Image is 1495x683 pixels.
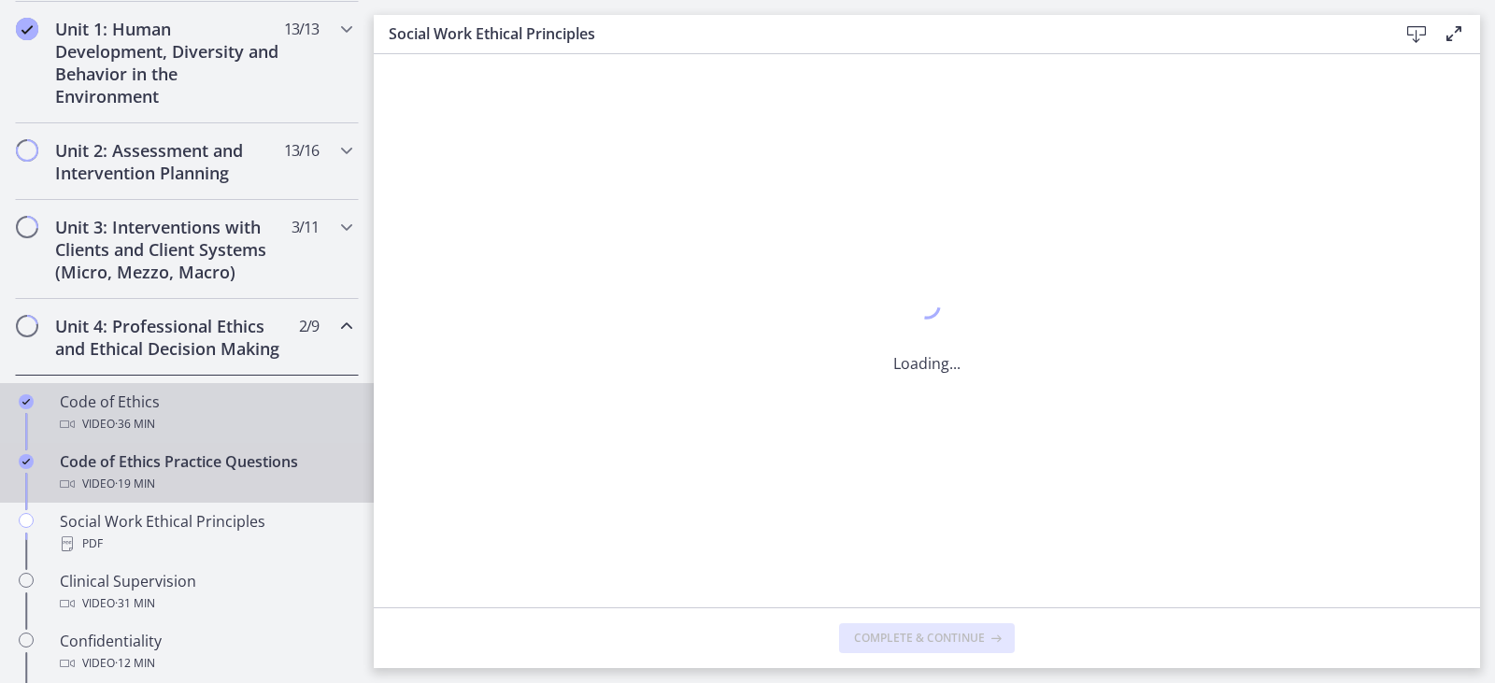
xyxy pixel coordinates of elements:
span: 13 / 16 [284,139,319,162]
h2: Unit 2: Assessment and Intervention Planning [55,139,283,184]
div: Social Work Ethical Principles [60,510,351,555]
i: Completed [19,394,34,409]
span: · 31 min [115,592,155,615]
h3: Social Work Ethical Principles [389,22,1368,45]
div: Video [60,473,351,495]
span: · 36 min [115,413,155,435]
div: PDF [60,533,351,555]
span: · 19 min [115,473,155,495]
h2: Unit 3: Interventions with Clients and Client Systems (Micro, Mezzo, Macro) [55,216,283,283]
div: Video [60,592,351,615]
i: Completed [16,18,38,40]
div: 1 [893,287,961,330]
p: Loading... [893,352,961,375]
div: Video [60,652,351,675]
span: Complete & continue [854,631,985,646]
i: Completed [19,454,34,469]
span: · 12 min [115,652,155,675]
button: Complete & continue [839,623,1015,653]
h2: Unit 1: Human Development, Diversity and Behavior in the Environment [55,18,283,107]
div: Code of Ethics [60,391,351,435]
div: Video [60,413,351,435]
span: 2 / 9 [299,315,319,337]
h2: Unit 4: Professional Ethics and Ethical Decision Making [55,315,283,360]
div: Code of Ethics Practice Questions [60,450,351,495]
div: Confidentiality [60,630,351,675]
span: 3 / 11 [292,216,319,238]
span: 13 / 13 [284,18,319,40]
div: Clinical Supervision [60,570,351,615]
